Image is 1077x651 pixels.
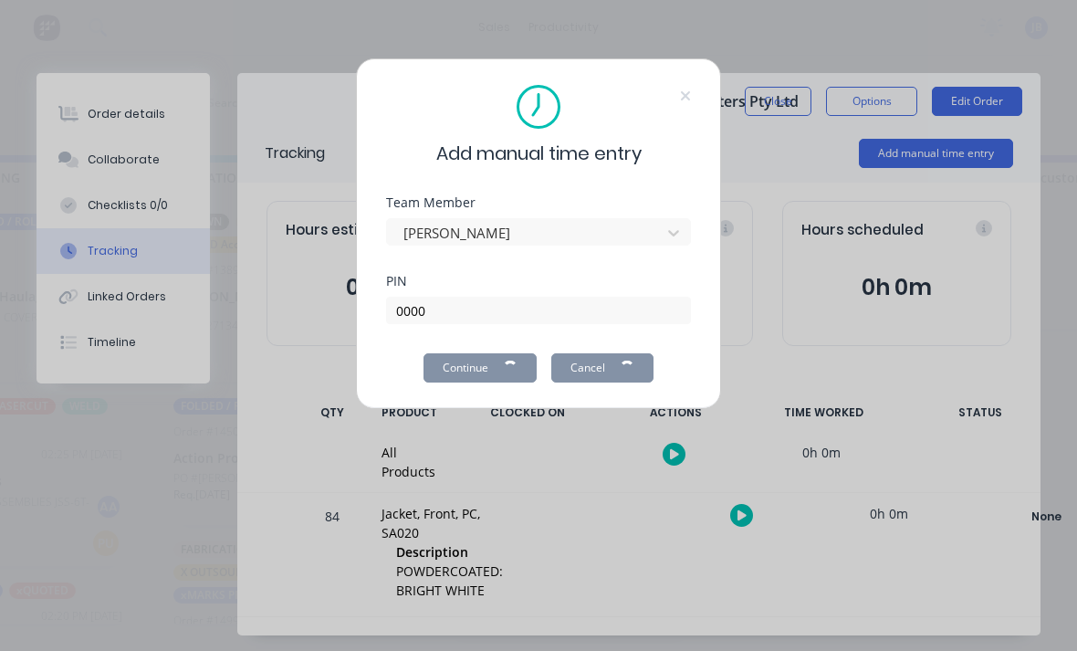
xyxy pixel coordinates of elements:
button: Continue [423,353,537,383]
span: Add manual time entry [436,140,642,167]
div: PIN [386,275,691,288]
div: Team Member [386,196,691,209]
button: Cancel [551,353,654,383]
input: Enter PIN [386,297,691,324]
